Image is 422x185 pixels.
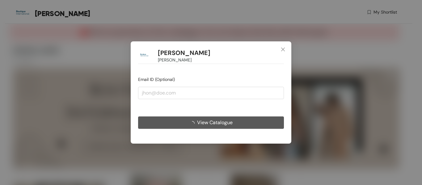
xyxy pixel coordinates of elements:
[158,57,192,63] span: [PERSON_NAME]
[138,116,284,129] button: View Catalogue
[158,49,210,57] h1: [PERSON_NAME]
[138,87,284,99] input: jhon@doe.com
[138,77,175,82] span: Email ID (Optional)
[281,47,285,52] span: close
[190,121,197,126] span: loading
[197,119,233,126] span: View Catalogue
[138,49,150,61] img: Buyer Portal
[275,41,291,58] button: Close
